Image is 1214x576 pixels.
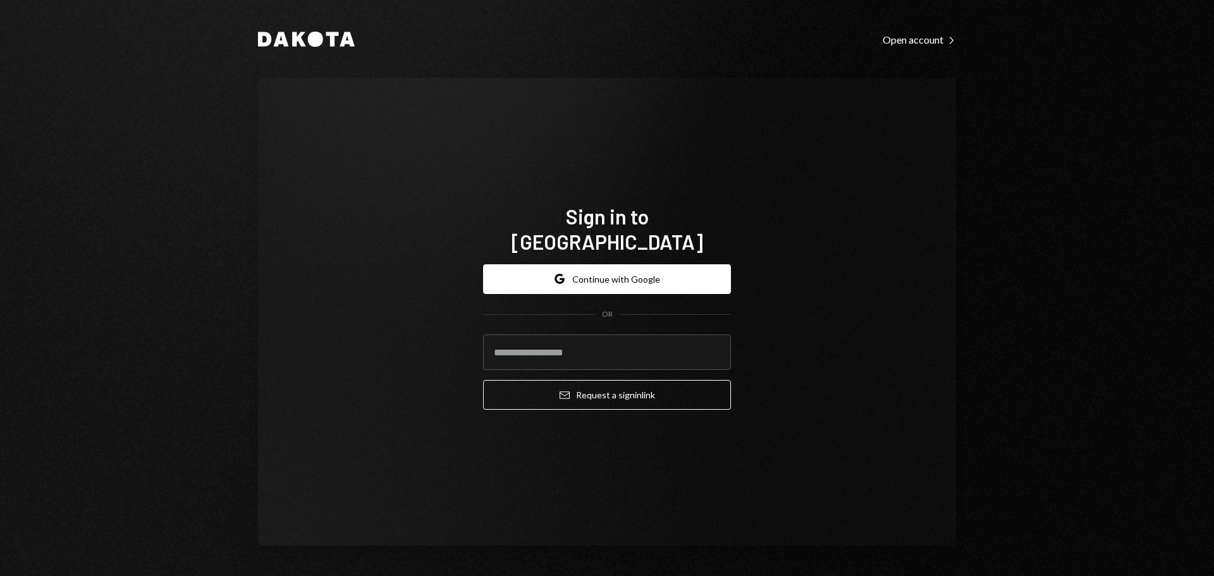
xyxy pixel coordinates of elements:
button: Continue with Google [483,264,731,294]
a: Open account [883,32,956,46]
div: Open account [883,34,956,46]
h1: Sign in to [GEOGRAPHIC_DATA] [483,204,731,254]
button: Request a signinlink [483,380,731,410]
div: OR [602,309,613,320]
